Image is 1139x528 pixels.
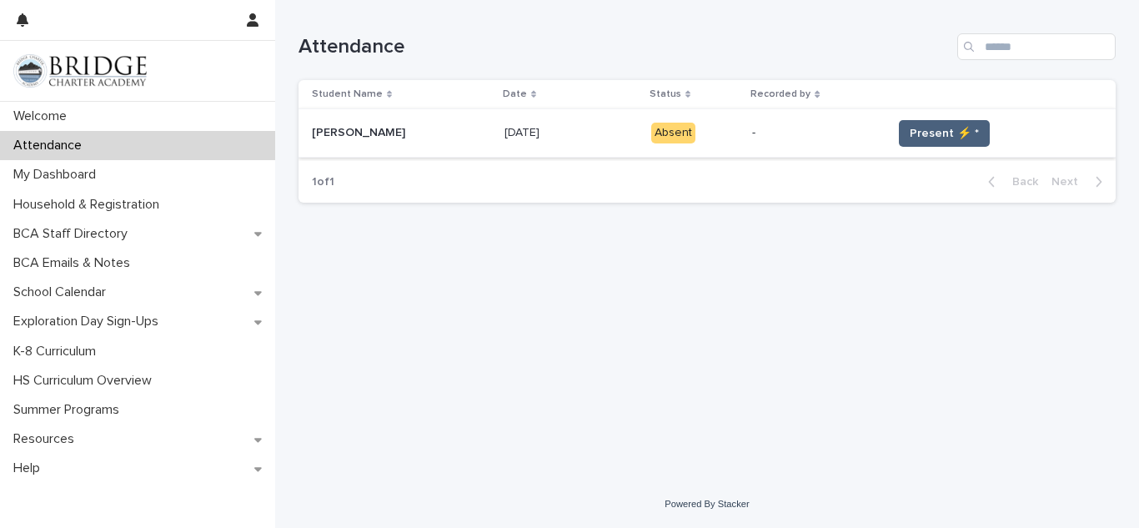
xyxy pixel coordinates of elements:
p: - [752,126,879,140]
p: Welcome [7,108,80,124]
p: Recorded by [750,85,810,103]
p: Household & Registration [7,197,173,213]
p: BCA Emails & Notes [7,255,143,271]
span: Back [1002,176,1038,188]
button: Next [1045,174,1116,189]
p: Summer Programs [7,402,133,418]
h1: Attendance [299,35,951,59]
p: BCA Staff Directory [7,226,141,242]
p: Help [7,460,53,476]
button: Back [975,174,1045,189]
button: Present ⚡ * [899,120,990,147]
p: Date [503,85,527,103]
a: Powered By Stacker [665,499,749,509]
p: [PERSON_NAME] [312,123,409,140]
span: Next [1051,176,1088,188]
span: Present ⚡ * [910,125,979,142]
p: School Calendar [7,284,119,300]
p: Exploration Day Sign-Ups [7,314,172,329]
p: My Dashboard [7,167,109,183]
input: Search [957,33,1116,60]
p: Student Name [312,85,383,103]
p: Status [650,85,681,103]
p: Attendance [7,138,95,153]
img: V1C1m3IdTEidaUdm9Hs0 [13,54,147,88]
p: HS Curriculum Overview [7,373,165,389]
p: 1 of 1 [299,162,348,203]
p: [DATE] [504,123,543,140]
p: K-8 Curriculum [7,344,109,360]
p: Resources [7,431,88,447]
div: Absent [651,123,695,143]
tr: [PERSON_NAME][PERSON_NAME] [DATE][DATE] Absent-Present ⚡ * [299,109,1116,158]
